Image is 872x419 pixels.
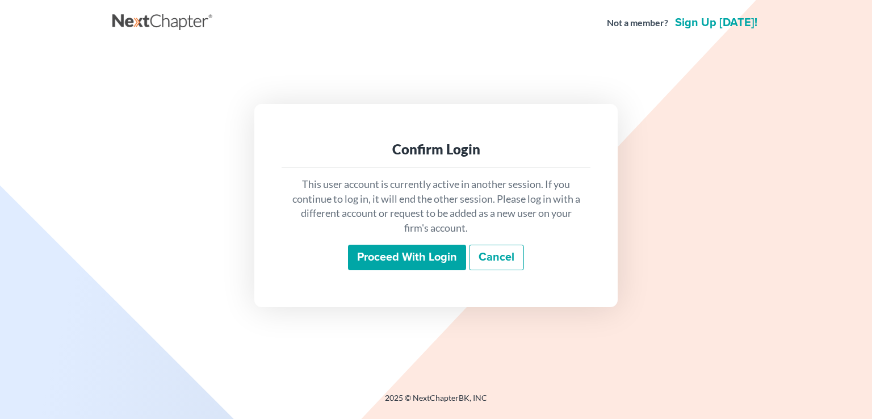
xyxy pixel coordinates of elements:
[348,245,466,271] input: Proceed with login
[469,245,524,271] a: Cancel
[607,16,668,30] strong: Not a member?
[291,177,581,236] p: This user account is currently active in another session. If you continue to log in, it will end ...
[291,140,581,158] div: Confirm Login
[673,17,760,28] a: Sign up [DATE]!
[112,392,760,413] div: 2025 © NextChapterBK, INC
